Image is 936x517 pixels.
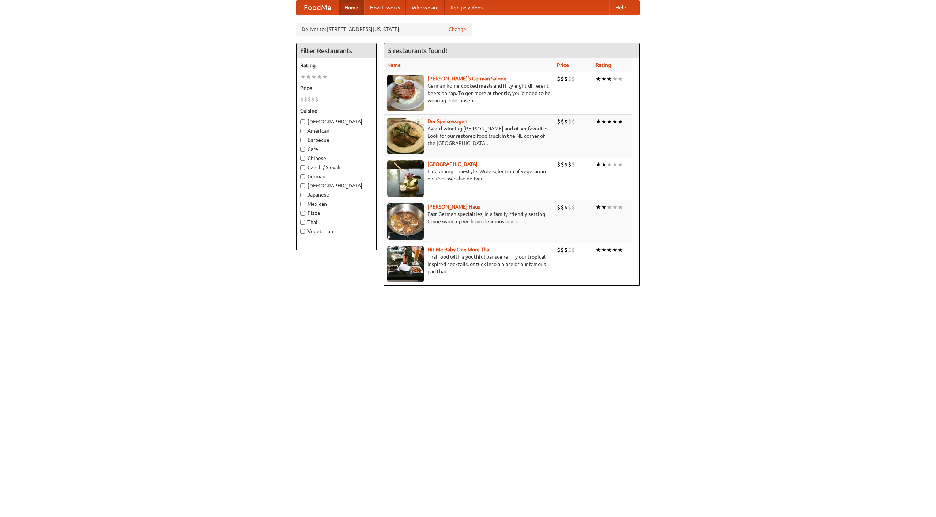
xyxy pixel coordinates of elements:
a: Help [609,0,632,15]
li: ★ [607,246,612,254]
li: $ [557,160,561,168]
li: $ [568,75,571,83]
li: $ [304,95,307,103]
li: ★ [306,73,311,81]
li: ★ [596,75,601,83]
label: Cafe [300,145,373,153]
p: Award-winning [PERSON_NAME] and other favorites. Look for our restored food truck in the NE corne... [387,125,551,147]
input: American [300,129,305,133]
li: $ [571,75,575,83]
li: ★ [612,118,618,126]
li: $ [571,160,575,168]
a: Who we are [406,0,445,15]
input: Chinese [300,156,305,161]
li: $ [315,95,318,103]
a: FoodMe [297,0,339,15]
li: $ [571,118,575,126]
li: $ [307,95,311,103]
li: ★ [607,160,612,168]
li: $ [311,95,315,103]
input: [DEMOGRAPHIC_DATA] [300,183,305,188]
a: How it works [364,0,406,15]
li: $ [557,75,561,83]
li: ★ [596,118,601,126]
li: ★ [607,118,612,126]
a: [PERSON_NAME]'s German Saloon [427,76,506,81]
p: East German specialties, in a family-friendly setting. Come warm up with our delicious soups. [387,210,551,225]
label: Thai [300,218,373,226]
label: Mexican [300,200,373,208]
label: [DEMOGRAPHIC_DATA] [300,182,373,189]
h4: Filter Restaurants [297,43,376,58]
label: Czech / Slovak [300,164,373,171]
label: [DEMOGRAPHIC_DATA] [300,118,373,125]
input: Vegetarian [300,229,305,234]
li: ★ [612,203,618,211]
li: $ [564,118,568,126]
img: babythai.jpg [387,246,424,282]
li: ★ [607,75,612,83]
label: Japanese [300,191,373,198]
li: ★ [618,246,623,254]
label: Vegetarian [300,228,373,235]
li: ★ [618,118,623,126]
li: ★ [618,75,623,83]
li: $ [568,118,571,126]
li: ★ [612,75,618,83]
p: Fine dining Thai-style. Wide selection of vegetarian entrées. We also deliver. [387,168,551,182]
li: ★ [317,73,322,81]
input: Barbecue [300,138,305,142]
input: Thai [300,220,305,225]
img: satay.jpg [387,160,424,197]
input: Mexican [300,202,305,206]
a: Hit Me Baby One More Thai [427,247,491,252]
input: German [300,174,305,179]
li: $ [300,95,304,103]
label: American [300,127,373,134]
a: Change [449,26,466,33]
li: $ [568,203,571,211]
a: Name [387,62,401,68]
a: [PERSON_NAME] Haus [427,204,480,210]
a: Price [557,62,569,68]
label: German [300,173,373,180]
li: $ [564,160,568,168]
input: [DEMOGRAPHIC_DATA] [300,119,305,124]
li: $ [557,203,561,211]
input: Japanese [300,193,305,197]
li: $ [568,160,571,168]
li: ★ [601,246,607,254]
h5: Rating [300,62,373,69]
input: Czech / Slovak [300,165,305,170]
li: $ [561,203,564,211]
li: ★ [311,73,317,81]
a: Recipe videos [445,0,488,15]
li: $ [557,118,561,126]
h5: Cuisine [300,107,373,114]
li: $ [564,203,568,211]
li: ★ [612,160,618,168]
a: Rating [596,62,611,68]
li: $ [564,75,568,83]
a: Der Speisewagen [427,118,467,124]
input: Pizza [300,211,305,216]
ng-pluralize: 5 restaurants found! [388,47,447,54]
li: ★ [601,203,607,211]
li: $ [561,118,564,126]
li: ★ [612,246,618,254]
li: ★ [300,73,306,81]
li: $ [568,246,571,254]
li: ★ [618,203,623,211]
li: ★ [596,246,601,254]
img: kohlhaus.jpg [387,203,424,240]
label: Pizza [300,209,373,217]
a: [GEOGRAPHIC_DATA] [427,161,478,167]
label: Chinese [300,155,373,162]
h5: Price [300,84,373,92]
li: ★ [596,203,601,211]
li: ★ [618,160,623,168]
